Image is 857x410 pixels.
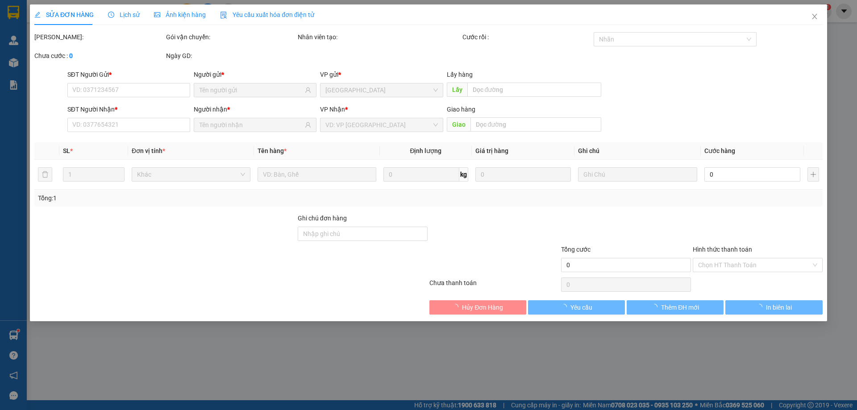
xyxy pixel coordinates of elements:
div: [PERSON_NAME]: [34,32,164,42]
input: Ghi Chú [578,167,697,182]
div: Nhân viên tạo: [298,32,461,42]
div: Gói vận chuyển: [166,32,296,42]
span: Đơn vị tính [132,147,165,154]
span: user [305,87,312,93]
button: Yêu cầu [528,300,625,315]
div: VP gửi [320,70,443,79]
div: Tổng: 1 [38,193,331,203]
span: Lấy hàng [447,71,473,78]
span: SL [63,147,70,154]
div: Người gửi [194,70,316,79]
th: Ghi chú [575,142,701,160]
button: delete [38,167,52,182]
span: Nha Trang [326,83,438,97]
span: VP Nhận [320,106,345,113]
span: Tổng cước [561,246,591,253]
span: user [305,122,312,128]
div: SĐT Người Gửi [67,70,190,79]
input: Dọc đường [470,117,601,132]
div: Chưa thanh toán [428,278,560,294]
button: plus [807,167,819,182]
input: VD: Bàn, Ghế [258,167,376,182]
input: 0 [475,167,571,182]
input: Tên người nhận [199,120,303,130]
b: 0 [69,52,73,59]
span: Cước hàng [704,147,735,154]
span: Yêu cầu [570,302,592,312]
span: Hủy Đơn Hàng [462,302,503,312]
span: Tên hàng [258,147,287,154]
label: Ghi chú đơn hàng [298,215,347,222]
button: Hủy Đơn Hàng [429,300,526,315]
span: Giá trị hàng [475,147,508,154]
span: Khác [137,168,245,181]
input: Ghi chú đơn hàng [298,227,428,241]
span: Định lượng [410,147,442,154]
img: icon [220,12,227,19]
span: loading [453,304,462,310]
div: Ngày GD: [166,51,296,61]
div: Người nhận [194,104,316,114]
span: picture [154,12,160,18]
span: clock-circle [108,12,114,18]
span: Giao hàng [447,106,475,113]
button: In biên lai [726,300,823,315]
span: kg [459,167,468,182]
div: SĐT Người Nhận [67,104,190,114]
input: Tên người gửi [199,85,303,95]
button: Thêm ĐH mới [627,300,724,315]
span: loading [561,304,570,310]
div: Cước rồi : [462,32,592,42]
span: In biên lai [766,302,792,312]
input: Dọc đường [467,83,601,97]
div: Chưa cước : [34,51,164,61]
button: Close [802,4,827,29]
span: Giao [447,117,470,132]
span: Lấy [447,83,467,97]
span: SỬA ĐƠN HÀNG [34,11,94,18]
span: close [811,13,818,20]
span: edit [34,12,41,18]
label: Hình thức thanh toán [693,246,752,253]
span: loading [756,304,766,310]
span: Yêu cầu xuất hóa đơn điện tử [220,11,314,18]
span: loading [651,304,661,310]
span: Lịch sử [108,11,140,18]
span: Thêm ĐH mới [661,302,699,312]
span: Ảnh kiện hàng [154,11,206,18]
